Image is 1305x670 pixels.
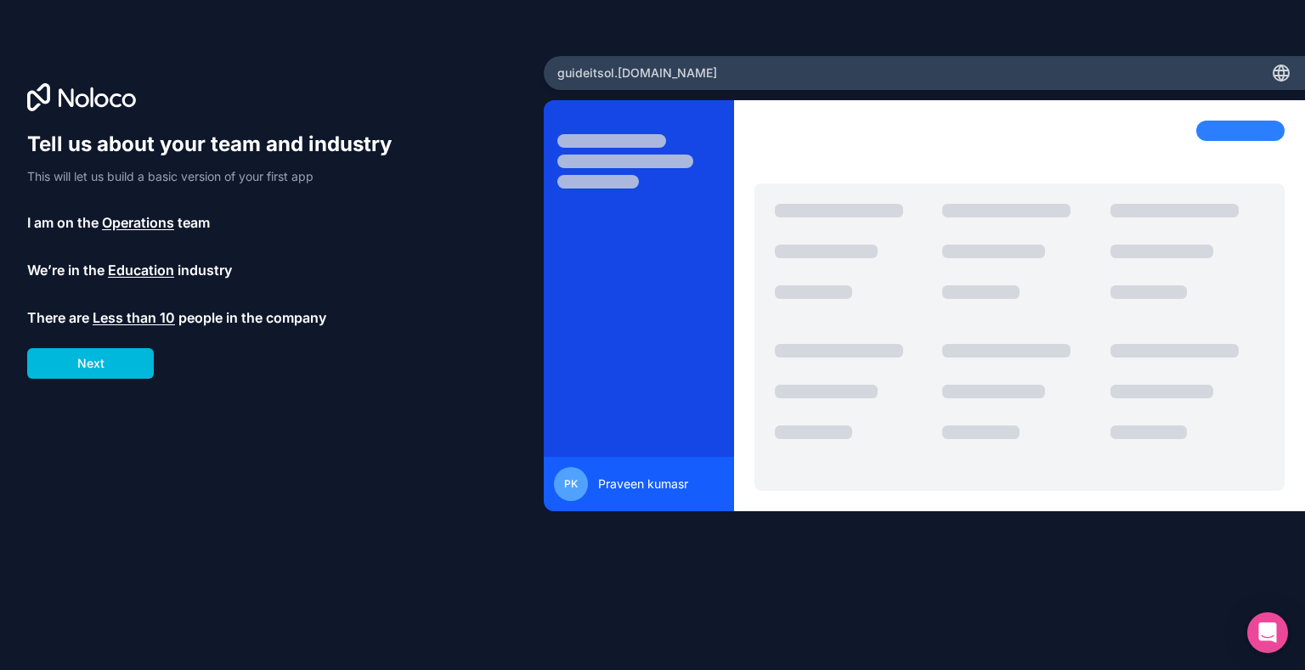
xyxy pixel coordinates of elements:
span: Less than 10 [93,307,175,328]
h1: Tell us about your team and industry [27,131,408,158]
span: Operations [102,212,174,233]
div: Open Intercom Messenger [1247,612,1288,653]
span: Education [108,260,174,280]
span: team [178,212,210,233]
span: Pk [564,477,578,491]
span: Praveen kumasr [598,476,688,493]
span: industry [178,260,232,280]
span: We’re in the [27,260,105,280]
p: This will let us build a basic version of your first app [27,168,408,185]
span: people in the company [178,307,326,328]
button: Next [27,348,154,379]
span: guideitsol .[DOMAIN_NAME] [557,65,717,82]
span: There are [27,307,89,328]
span: I am on the [27,212,99,233]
